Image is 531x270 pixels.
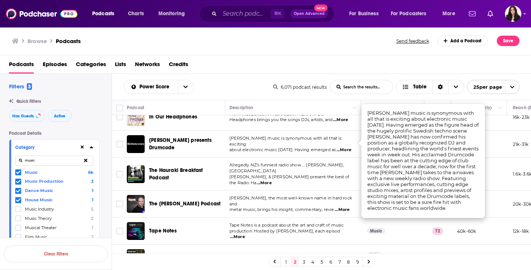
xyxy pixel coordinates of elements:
[139,84,172,90] span: Power Score
[229,253,329,258] span: Live on KEXP brings you the very best of KEXP’s
[149,113,197,121] a: In Our Headphones
[25,197,53,202] span: House Music
[149,114,197,120] span: In Our Headphones
[76,58,106,74] span: Categories
[158,9,185,19] span: Monitoring
[116,201,123,207] span: Toggle select row
[43,58,67,74] span: Episodes
[153,8,194,20] button: open menu
[127,165,145,183] a: The Hauraki Breakfast Podcast
[294,12,325,16] span: Open Advanced
[25,170,38,175] span: Music
[457,103,492,112] div: Reach (Monthly)
[314,4,328,12] span: New
[25,234,47,240] span: Film Music
[92,188,93,193] span: 1
[229,228,340,234] span: production. Hosted by [PERSON_NAME], each episod
[127,222,145,240] img: Tape Notes
[309,257,316,266] a: 4
[92,9,114,19] span: Podcasts
[149,200,221,208] a: The [PERSON_NAME] Podcast
[396,80,464,94] button: Choose View
[367,103,390,112] div: Categories
[25,216,52,221] span: Music Theory
[149,137,212,151] span: [PERSON_NAME] presents Drumcode
[15,143,79,152] button: Category
[4,245,108,262] button: Clear Filters
[367,228,385,234] a: Music
[344,8,388,20] button: open menu
[437,36,488,46] a: Add a Podcast
[116,114,123,120] span: Toggle select row
[345,257,352,266] a: 8
[300,257,308,266] a: 3
[220,8,271,20] input: Search podcasts, credits, & more...
[229,136,342,147] span: [PERSON_NAME] music is synonymous with all that is exciting
[442,9,455,19] span: More
[413,84,427,90] span: Table
[229,207,334,212] span: metal music, brings his insight, commentary, revie
[92,197,93,202] span: 1
[127,135,145,153] img: Adam Beyer presents Drumcode
[178,80,193,94] button: open menu
[513,114,530,120] p: 16k-23k
[367,110,479,211] span: [PERSON_NAME] music is synonymous with all that is exciting about electronic music [DATE]. Having...
[467,80,519,94] button: open menu
[485,7,496,20] a: Show notifications dropdown
[367,252,381,258] a: Arts
[27,83,32,90] span: 3
[91,206,93,212] span: 5
[337,147,351,153] span: ...More
[290,9,328,18] button: Open AdvancedNew
[6,7,77,21] a: Podchaser - Follow, Share and Rate Podcasts
[91,216,93,221] span: 2
[229,147,336,152] span: about electronic music [DATE]. Having emerged as
[394,38,431,44] button: Send feedback
[413,104,422,113] button: Column Actions
[257,180,272,186] span: ...More
[391,9,427,19] span: For Podcasters
[466,7,479,20] a: Show notifications dropdown
[336,257,343,266] a: 7
[25,206,54,212] span: Music Industry
[28,38,47,45] h3: Browse
[91,179,93,184] span: 2
[127,249,145,267] a: Live on KEXP
[149,228,177,234] span: Tape Notes
[9,58,34,74] a: Podcasts
[273,84,327,90] div: 6,071 podcast results
[12,114,34,118] span: Has Guests
[116,171,123,178] span: Toggle select row
[25,179,64,184] span: Music Production
[54,114,65,118] span: Active
[229,103,253,112] div: Description
[127,195,145,213] img: The Eddie Trunk Podcast
[135,58,160,74] a: Networks
[230,234,245,240] span: ...More
[291,257,299,266] a: 2
[116,141,123,147] span: Toggle select row
[116,228,123,234] span: Toggle select row
[505,6,521,22] img: User Profile
[513,141,528,147] p: 21k-31k
[88,170,93,175] span: 6k
[437,8,464,20] button: open menu
[169,58,188,74] span: Credits
[9,83,32,90] h2: Filters
[440,104,449,113] button: Column Actions
[282,257,290,266] a: 1
[354,257,361,266] a: 9
[92,225,93,230] span: 1
[9,110,45,122] button: Has Guests
[335,207,350,213] span: ...More
[318,257,325,266] a: 5
[56,38,81,45] a: Podcasts
[432,80,448,94] div: Sort Direction
[149,167,203,181] span: The Hauraki Breakfast Podcast
[15,156,93,166] input: Search Category...
[127,108,145,126] img: In Our Headphones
